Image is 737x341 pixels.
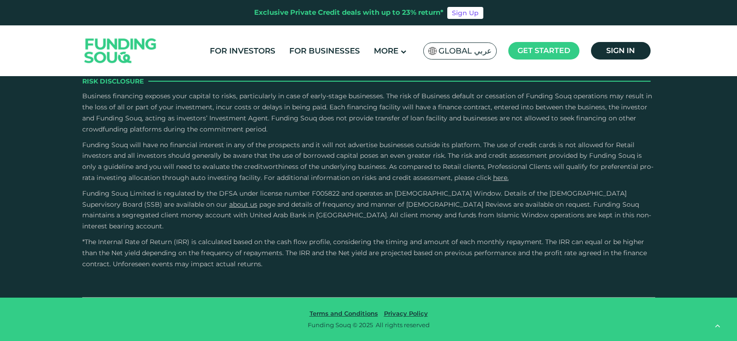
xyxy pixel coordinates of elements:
a: For Businesses [287,43,362,59]
span: 2025 [359,321,373,329]
a: Terms and Conditions [307,310,380,317]
span: Global عربي [439,46,492,56]
span: Funding Souq Limited is regulated by the DFSA under license number F005822 and operates an [DEMOG... [82,189,627,209]
a: For Investors [207,43,278,59]
span: Get started [518,46,570,55]
p: Business financing exposes your capital to risks, particularly in case of early-stage businesses.... [82,91,655,135]
a: About Us [229,200,257,209]
button: back [707,316,728,336]
span: More [374,46,398,55]
span: All rights reserved [376,321,430,329]
div: Exclusive Private Credit deals with up to 23% return* [254,7,444,18]
span: Funding Souq will have no financial interest in any of the prospects and it will not advertise bu... [82,141,653,182]
span: Funding Souq © [308,321,358,329]
a: Privacy Policy [382,310,430,317]
a: Sign in [591,42,651,60]
span: Risk Disclosure [82,76,144,86]
span: page [259,200,275,209]
img: SA Flag [428,47,437,55]
a: here. [493,173,509,182]
p: *The Internal Rate of Return (IRR) is calculated based on the cash flow profile, considering the ... [82,237,655,269]
img: Logo [75,28,166,74]
span: and details of frequency and manner of [DEMOGRAPHIC_DATA] Reviews are available on request. Fundi... [82,200,651,231]
a: Sign Up [447,7,483,19]
span: Sign in [606,46,635,55]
